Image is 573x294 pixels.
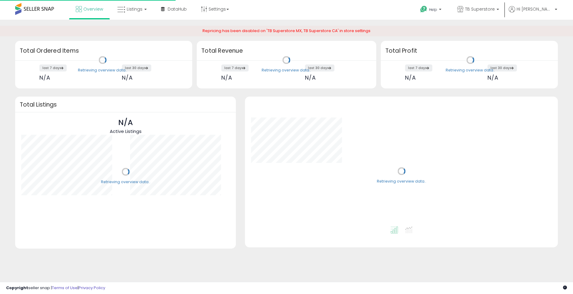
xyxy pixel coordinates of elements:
span: Hi [PERSON_NAME] [517,6,553,12]
span: Listings [127,6,142,12]
div: Retrieving overview data.. [101,179,150,185]
a: Help [415,1,447,20]
div: Retrieving overview data.. [262,68,311,73]
div: Retrieving overview data.. [78,68,127,73]
span: Overview [83,6,103,12]
i: Get Help [420,5,427,13]
div: Retrieving overview data.. [377,179,426,184]
span: Help [429,7,437,12]
a: Hi [PERSON_NAME] [509,6,557,20]
span: Repricing has been disabled on 'TB Superstore MX, TB Superstore CA' in store settings [203,28,370,34]
span: TB Superstore [465,6,495,12]
div: Retrieving overview data.. [446,68,495,73]
span: DataHub [168,6,187,12]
